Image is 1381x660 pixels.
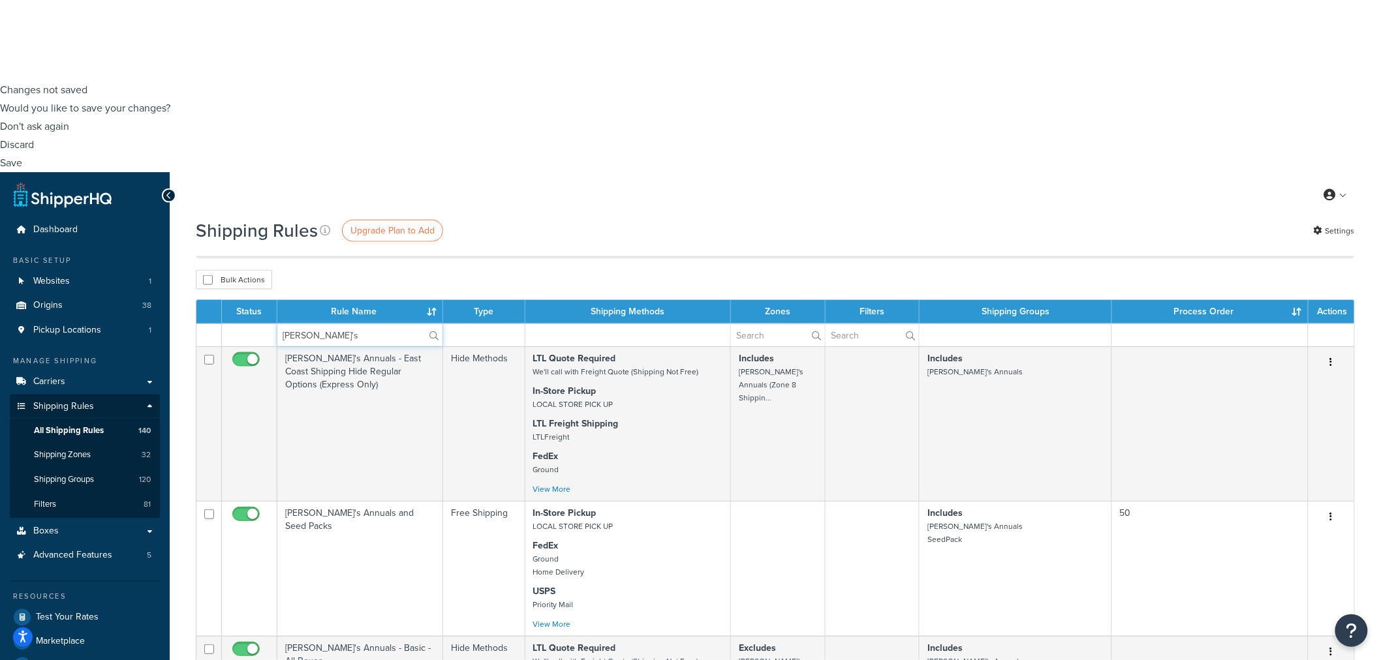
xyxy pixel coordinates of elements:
a: Shipping Groups 120 [10,468,160,492]
span: Dashboard [33,224,78,235]
div: Basic Setup [10,255,160,266]
div: Resources [10,592,160,603]
a: Shipping Zones 32 [10,443,160,468]
li: Filters [10,493,160,517]
a: Dashboard [10,218,160,242]
span: Boxes [33,526,59,537]
small: [PERSON_NAME]'s Annuals [927,366,1023,378]
span: Websites [33,276,70,287]
span: Marketplace [36,637,85,648]
span: 120 [139,475,151,486]
span: Shipping Rules [33,401,94,412]
td: Free Shipping [443,501,525,636]
li: Pickup Locations [10,318,160,342]
span: Advanced Features [33,550,112,562]
strong: In-Store Pickup [533,384,597,398]
button: Open Resource Center [1335,614,1368,647]
a: Filters 81 [10,493,160,517]
strong: LTL Quote Required [533,352,616,365]
small: LOCAL STORE PICK UP [533,398,613,410]
small: Priority Mail [533,599,574,610]
th: Shipping Groups [920,300,1112,323]
li: All Shipping Rules [10,419,160,443]
small: Ground Home Delivery [533,553,585,578]
span: Filters [34,500,56,511]
li: Websites [10,269,160,293]
span: 140 [138,425,151,436]
small: We'll call with Freight Quote (Shipping Not Free) [533,366,699,378]
a: Pickup Locations 1 [10,318,160,342]
a: Origins 38 [10,293,160,318]
th: Filters [826,300,920,323]
span: 1 [149,325,151,336]
a: Test Your Rates [10,606,160,629]
a: All Shipping Rules 140 [10,419,160,443]
small: Ground [533,464,559,475]
strong: Excludes [739,641,776,655]
input: Search [277,324,442,346]
span: All Shipping Rules [34,425,104,436]
li: Shipping Rules [10,395,160,518]
strong: FedEx [533,449,559,463]
th: Status [222,300,277,323]
a: Settings [1314,222,1355,240]
th: Actions [1309,300,1354,323]
span: Test Your Rates [36,612,99,623]
th: Type [443,300,525,323]
span: Carriers [33,376,65,387]
th: Rule Name : activate to sort column ascending [277,300,443,323]
li: Shipping Zones [10,443,160,468]
a: View More [533,618,571,630]
strong: Includes [739,352,774,365]
span: Origins [33,300,63,311]
small: [PERSON_NAME]'s Annuals (Zone 8 Shippin... [739,366,803,404]
a: Websites 1 [10,269,160,293]
span: 32 [142,450,151,461]
a: View More [533,483,571,495]
strong: In-Store Pickup [533,506,597,520]
li: Origins [10,293,160,318]
input: Search [731,324,825,346]
small: [PERSON_NAME]'s Annuals SeedPack [927,520,1023,545]
a: Marketplace [10,630,160,653]
td: [PERSON_NAME]'s Annuals - East Coast Shipping Hide Regular Options (Express Only) [277,346,443,501]
strong: FedEx [533,539,559,552]
td: Hide Methods [443,346,525,501]
span: Upgrade Plan to Add [350,224,435,237]
a: Upgrade Plan to Add [342,220,443,242]
th: Zones [731,300,826,323]
h1: Shipping Rules [196,218,318,243]
td: 50 [1112,501,1309,636]
strong: USPS [533,584,556,598]
strong: Includes [927,641,963,655]
a: Advanced Features 5 [10,544,160,568]
span: Pickup Locations [33,325,101,336]
span: Shipping Zones [34,450,91,461]
strong: LTL Quote Required [533,641,616,655]
a: Carriers [10,370,160,394]
a: Boxes [10,520,160,544]
span: 81 [144,500,151,511]
small: LTLFreight [533,431,570,443]
a: Shipping Rules [10,395,160,419]
th: Shipping Methods [525,300,731,323]
button: Bulk Actions [196,270,272,290]
span: 38 [142,300,151,311]
input: Search [826,324,919,346]
span: 1 [149,276,151,287]
strong: Includes [927,506,963,520]
th: Process Order : activate to sort column ascending [1112,300,1309,323]
span: 5 [147,550,151,562]
small: LOCAL STORE PICK UP [533,520,613,532]
div: Manage Shipping [10,355,160,367]
span: Shipping Groups [34,475,94,486]
li: Advanced Features [10,544,160,568]
li: Shipping Groups [10,468,160,492]
strong: LTL Freight Shipping [533,417,619,430]
strong: Includes [927,352,963,365]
